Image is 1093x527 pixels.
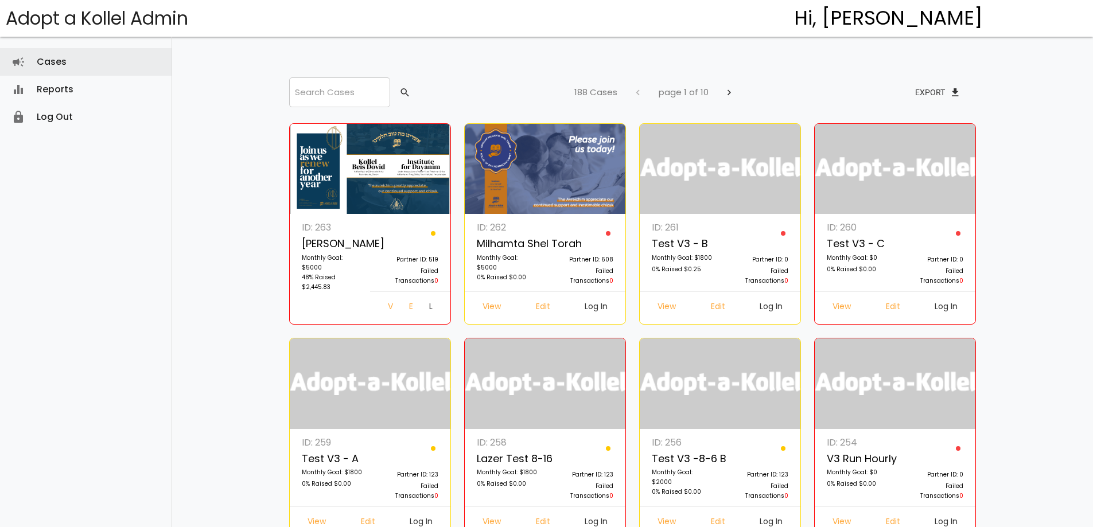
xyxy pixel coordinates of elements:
[302,450,364,468] p: Test v3 - A
[652,467,714,487] p: Monthly Goal: $2000
[652,450,714,468] p: Test v3 -8-6 B
[302,479,364,490] p: 0% Raised $0.00
[477,435,539,450] p: ID: 258
[551,470,613,481] p: Partner ID: 123
[370,435,445,506] a: Partner ID: 123 Failed Transactions0
[290,124,451,214] img: I2vVEkmzLd.fvn3D5NTra.png
[527,298,559,318] a: Edit
[302,467,364,479] p: Monthly Goal: $1800
[827,264,889,276] p: 0% Raised $0.00
[726,481,788,501] p: Failed Transactions
[477,235,539,253] p: Milhamta Shel Torah
[652,487,714,498] p: 0% Raised $0.00
[877,298,909,318] a: Edit
[827,220,889,235] p: ID: 260
[376,266,438,286] p: Failed Transactions
[959,491,963,500] span: 0
[302,272,364,292] p: 48% Raised $2,445.83
[652,235,714,253] p: Test v3 - B
[376,255,438,266] p: Partner ID: 519
[434,491,438,500] span: 0
[652,253,714,264] p: Monthly Goal: $1800
[950,82,961,103] span: file_download
[895,220,970,291] a: Partner ID: 0 Failed Transactions0
[420,298,442,318] a: Log In
[370,220,445,291] a: Partner ID: 519 Failed Transactions0
[925,298,967,318] a: Log In
[901,470,963,481] p: Partner ID: 0
[815,338,976,429] img: logonobg.png
[784,276,788,285] span: 0
[720,435,795,506] a: Partner ID: 123 Failed Transactions0
[575,298,617,318] a: Log In
[726,470,788,481] p: Partner ID: 123
[295,220,370,298] a: ID: 263 [PERSON_NAME] Monthly Goal: $5000 48% Raised $2,445.83
[379,298,400,318] a: View
[477,450,539,468] p: Lazer Test 8-16
[477,272,539,284] p: 0% Raised $0.00
[640,124,801,214] img: logonobg.png
[895,435,970,506] a: Partner ID: 0 Failed Transactions0
[827,235,889,253] p: Test v3 - c
[290,338,451,429] img: logonobg.png
[574,85,617,100] p: 188 Cases
[652,220,714,235] p: ID: 261
[750,298,792,318] a: Log In
[399,82,411,103] span: search
[906,82,970,103] button: Exportfile_download
[827,253,889,264] p: Monthly Goal: $0
[784,491,788,500] span: 0
[724,82,735,103] span: chevron_right
[827,479,889,490] p: 0% Raised $0.00
[720,220,795,291] a: Partner ID: 0 Failed Transactions0
[11,76,25,103] i: equalizer
[470,220,545,291] a: ID: 262 Milhamta Shel Torah Monthly Goal: $5000 0% Raised $0.00
[400,298,421,318] a: Edit
[477,220,539,235] p: ID: 262
[645,435,720,506] a: ID: 256 Test v3 -8-6 B Monthly Goal: $2000 0% Raised $0.00
[477,479,539,490] p: 0% Raised $0.00
[815,124,976,214] img: logonobg.png
[465,124,626,214] img: z9NQUo20Gg.X4VDNcvjTb.jpg
[302,435,364,450] p: ID: 259
[645,220,720,291] a: ID: 261 Test v3 - B Monthly Goal: $1800 0% Raised $0.25
[659,85,709,100] p: page 1 of 10
[302,235,364,253] p: [PERSON_NAME]
[959,276,963,285] span: 0
[11,103,25,131] i: lock
[376,470,438,481] p: Partner ID: 123
[794,7,983,29] h4: Hi, [PERSON_NAME]
[820,220,895,291] a: ID: 260 Test v3 - c Monthly Goal: $0 0% Raised $0.00
[470,435,545,506] a: ID: 258 Lazer Test 8-16 Monthly Goal: $1800 0% Raised $0.00
[726,266,788,286] p: Failed Transactions
[376,481,438,501] p: Failed Transactions
[473,298,510,318] a: View
[648,298,685,318] a: View
[827,450,889,468] p: v3 run hourly
[295,435,370,506] a: ID: 259 Test v3 - A Monthly Goal: $1800 0% Raised $0.00
[551,481,613,501] p: Failed Transactions
[465,338,626,429] img: logonobg.png
[901,255,963,266] p: Partner ID: 0
[823,298,860,318] a: View
[652,435,714,450] p: ID: 256
[714,82,744,103] button: chevron_right
[901,266,963,286] p: Failed Transactions
[477,467,539,479] p: Monthly Goal: $1800
[609,276,613,285] span: 0
[390,82,418,103] button: search
[434,276,438,285] span: 0
[827,435,889,450] p: ID: 254
[702,298,734,318] a: Edit
[302,220,364,235] p: ID: 263
[640,338,801,429] img: logonobg.png
[827,467,889,479] p: Monthly Goal: $0
[901,481,963,501] p: Failed Transactions
[545,220,620,291] a: Partner ID: 608 Failed Transactions0
[302,253,364,272] p: Monthly Goal: $5000
[11,48,25,76] i: campaign
[726,255,788,266] p: Partner ID: 0
[477,253,539,272] p: Monthly Goal: $5000
[609,491,613,500] span: 0
[652,264,714,276] p: 0% Raised $0.25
